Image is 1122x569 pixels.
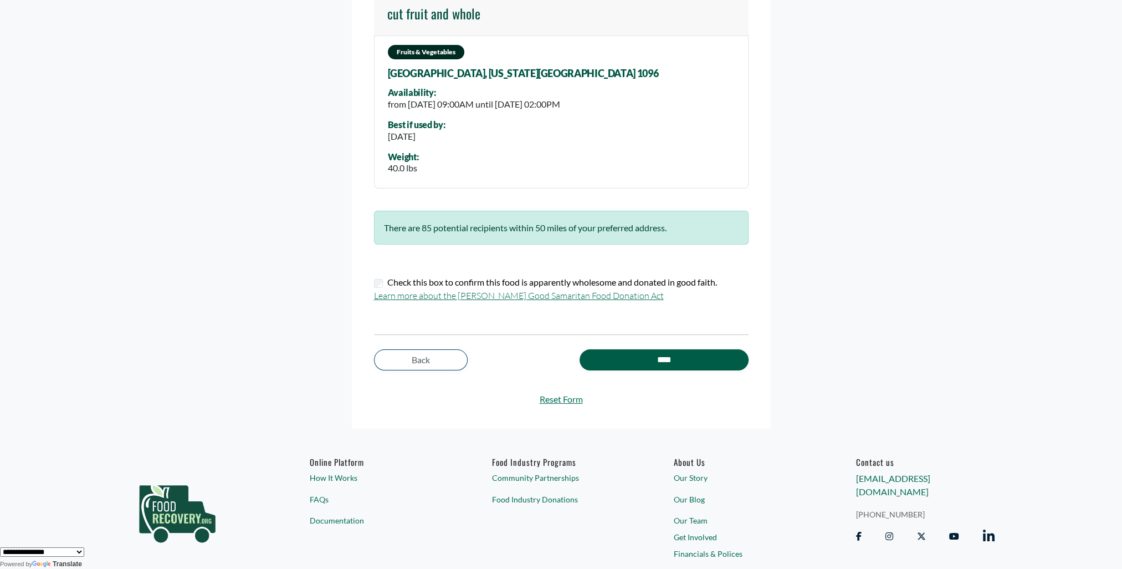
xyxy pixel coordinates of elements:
[492,457,631,467] h6: Food Industry Programs
[127,457,227,562] img: food_recovery_green_logo-76242d7a27de7ed26b67be613a865d9c9037ba317089b267e0515145e5e51427.png
[856,509,995,520] a: [PHONE_NUMBER]
[388,68,659,79] span: [GEOGRAPHIC_DATA], [US_STATE][GEOGRAPHIC_DATA] 1096
[674,531,812,543] a: Get Involved
[856,473,930,497] a: [EMAIL_ADDRESS][DOMAIN_NAME]
[387,6,480,22] h4: cut fruit and whole
[374,211,749,245] div: There are 85 potential recipients within 50 miles of your preferred address.
[492,472,631,484] a: Community Partnerships
[310,472,448,484] a: How It Works
[374,290,664,301] a: Learn more about the [PERSON_NAME] Good Samaritan Food Donation Act
[388,120,445,130] div: Best if used by:
[374,349,468,370] a: Back
[388,98,560,111] div: from [DATE] 09:00AM until [DATE] 02:00PM
[374,393,749,406] a: Reset Form
[856,457,995,467] h6: Contact us
[674,457,812,467] a: About Us
[674,515,812,526] a: Our Team
[310,515,448,526] a: Documentation
[388,130,445,143] div: [DATE]
[388,161,419,175] div: 40.0 lbs
[310,494,448,505] a: FAQs
[674,494,812,505] a: Our Blog
[492,494,631,505] a: Food Industry Donations
[674,472,812,484] a: Our Story
[32,560,82,568] a: Translate
[32,561,53,568] img: Google Translate
[388,152,419,162] div: Weight:
[310,457,448,467] h6: Online Platform
[388,88,560,98] div: Availability:
[387,276,717,289] label: Check this box to confirm this food is apparently wholesome and donated in good faith.
[388,45,464,59] span: Fruits & Vegetables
